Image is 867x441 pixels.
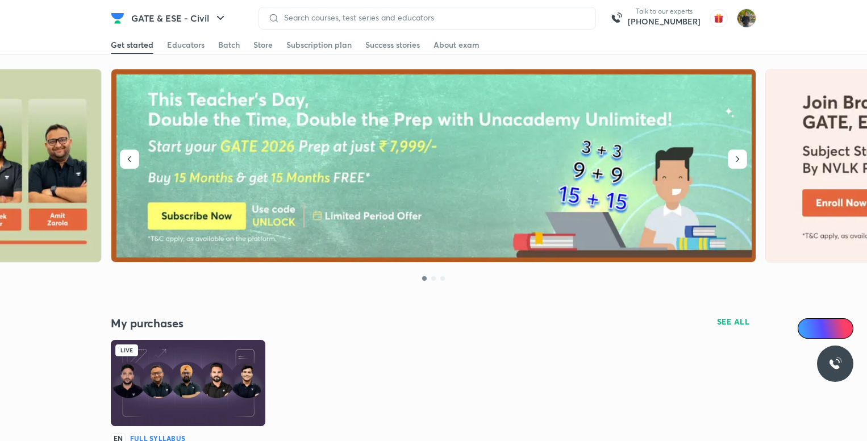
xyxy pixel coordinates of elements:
[124,7,234,30] button: GATE & ESE - Civil
[433,39,480,51] div: About exam
[828,357,842,371] img: ttu
[628,7,701,16] p: Talk to our experts
[710,9,728,27] img: avatar
[218,36,240,54] a: Batch
[111,11,124,25] img: Company Logo
[111,316,433,331] h4: My purchases
[286,39,352,51] div: Subscription plan
[628,16,701,27] a: [PHONE_NUMBER]
[433,36,480,54] a: About exam
[253,36,273,54] a: Store
[167,36,205,54] a: Educators
[111,36,153,54] a: Get started
[115,344,138,356] div: Live
[816,324,847,333] span: Ai Doubts
[365,36,420,54] a: Success stories
[218,39,240,51] div: Batch
[280,13,586,22] input: Search courses, test series and educators
[737,9,756,28] img: shubham rawat
[798,318,853,339] a: Ai Doubts
[365,39,420,51] div: Success stories
[111,39,153,51] div: Get started
[717,318,750,326] span: SEE ALL
[710,313,757,331] button: SEE ALL
[253,39,273,51] div: Store
[167,39,205,51] div: Educators
[805,324,814,333] img: Icon
[605,7,628,30] img: call-us
[286,36,352,54] a: Subscription plan
[111,340,265,426] img: Batch Thumbnail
